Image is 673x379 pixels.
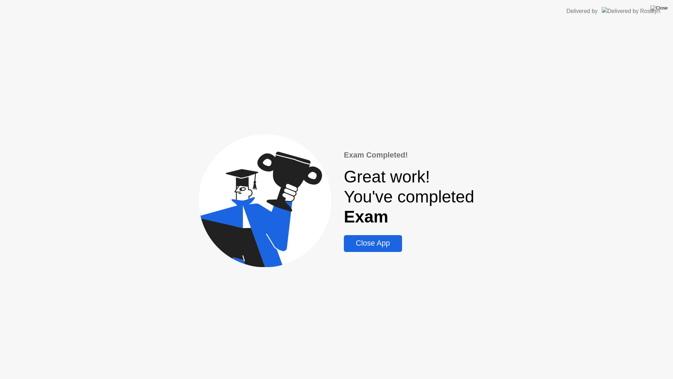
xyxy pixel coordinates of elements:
div: Exam Completed! [344,149,474,161]
div: Delivered by [566,7,598,15]
img: Delivered by Rosalyn [602,7,660,15]
div: Great work! You've completed [344,167,474,227]
div: Close App [346,239,400,248]
img: Close [650,5,668,11]
b: Exam [344,207,388,226]
button: Close App [344,235,402,252]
